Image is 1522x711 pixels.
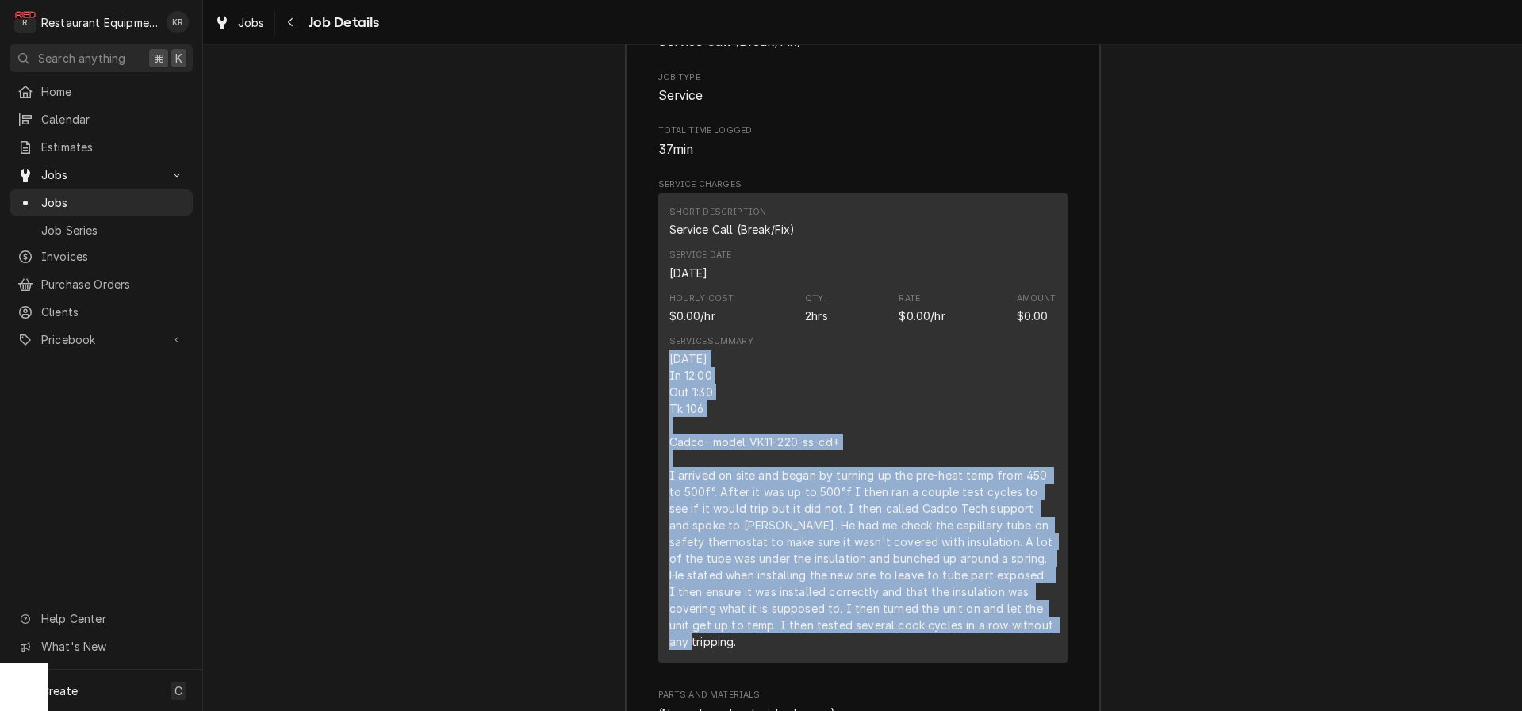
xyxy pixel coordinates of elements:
span: Clients [41,304,185,320]
span: Help Center [41,610,183,627]
a: Estimates [10,134,193,160]
span: Service [658,88,703,103]
div: KR [167,11,189,33]
a: Go to What's New [10,633,193,659]
span: Jobs [41,194,185,211]
span: Calendar [41,111,185,128]
div: Cost [669,292,734,324]
div: Price [899,308,945,324]
a: Go to Pricebook [10,327,193,353]
span: Jobs [238,14,265,31]
span: Home [41,83,185,100]
span: Job Series [41,222,185,239]
a: Home [10,78,193,105]
span: Total Time Logged [658,140,1068,159]
a: Clients [10,299,193,325]
span: Service Charges [658,178,1068,191]
a: Job Series [10,217,193,243]
div: R [14,11,36,33]
span: Invoices [41,248,185,265]
div: Service Charges [658,178,1068,670]
div: Job Type [658,71,1068,105]
span: Total Time Logged [658,124,1068,137]
div: Total Time Logged [658,124,1068,159]
div: Short Description [669,206,796,238]
div: Quantity [805,292,828,324]
div: Hourly Cost [669,292,734,305]
span: Search anything [38,50,125,67]
div: Restaurant Equipment Diagnostics's Avatar [14,11,36,33]
span: Parts and Materials [658,689,1068,701]
div: [DATE] In 12:00 Out 1:30 Tk 106 Cadco- model VK11-220-ss-cd+ I arrived on site and began by turni... [669,350,1056,650]
span: K [175,50,182,67]
span: C [174,682,182,699]
div: Amount [1017,292,1056,324]
div: Short Description [669,206,767,219]
span: What's New [41,638,183,655]
span: Job Type [658,86,1068,105]
a: Calendar [10,106,193,132]
button: Search anything⌘K [10,44,193,72]
div: Service Date [669,265,708,281]
span: Estimates [41,139,185,155]
div: Service Charges List [658,193,1068,670]
span: Pricebook [41,331,161,348]
div: Qty. [805,292,826,305]
a: Invoices [10,243,193,269]
span: Purchase Orders [41,276,185,292]
div: Price [899,292,945,324]
a: Jobs [208,10,271,36]
div: Service Date [669,249,732,262]
div: Short Description [669,221,796,238]
div: Quantity [805,308,828,324]
div: Rate [899,292,920,305]
span: ⌘ [153,50,164,67]
span: Job Details [304,12,380,33]
div: Cost [669,308,715,324]
div: Kelli Robinette's Avatar [167,11,189,33]
a: Purchase Orders [10,271,193,297]
span: Job Type [658,71,1068,84]
span: Jobs [41,166,161,183]
a: Jobs [10,189,193,216]
div: Amount [1017,308,1049,324]
button: Navigate back [278,10,304,35]
div: Line Item [658,193,1068,663]
div: Service Date [669,249,732,281]
a: Go to Jobs [10,162,193,188]
div: Amount [1017,292,1056,305]
span: Create [41,684,78,698]
div: Restaurant Equipment Diagnostics [41,14,158,31]
a: Go to Help Center [10,606,193,632]
div: Service Summary [669,335,753,348]
span: 37min [658,142,694,157]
